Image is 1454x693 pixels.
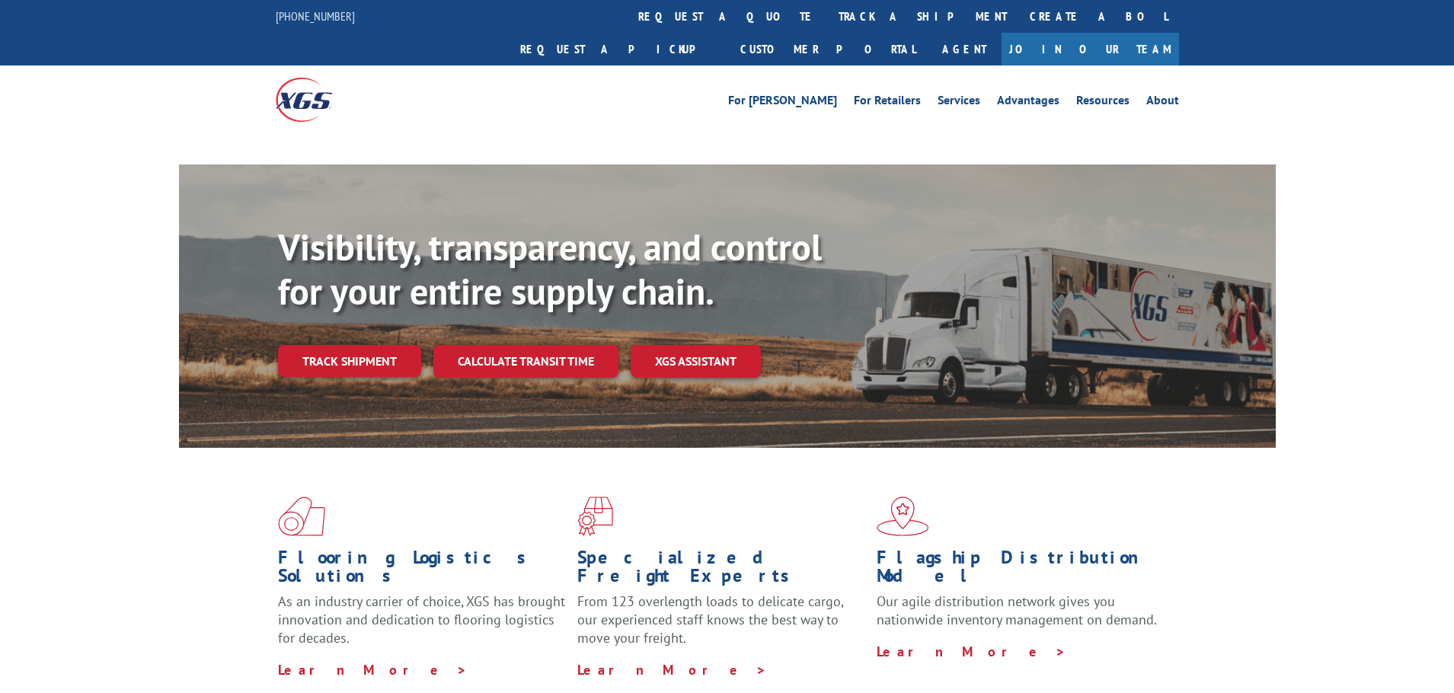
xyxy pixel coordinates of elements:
[728,94,837,111] a: For [PERSON_NAME]
[278,548,566,592] h1: Flooring Logistics Solutions
[877,548,1165,592] h1: Flagship Distribution Model
[927,33,1002,65] a: Agent
[729,33,927,65] a: Customer Portal
[1002,33,1179,65] a: Join Our Team
[938,94,980,111] a: Services
[854,94,921,111] a: For Retailers
[1146,94,1179,111] a: About
[278,661,468,679] a: Learn More >
[877,497,929,536] img: xgs-icon-flagship-distribution-model-red
[278,592,565,647] span: As an industry carrier of choice, XGS has brought innovation and dedication to flooring logistics...
[631,345,761,378] a: XGS ASSISTANT
[877,592,1157,628] span: Our agile distribution network gives you nationwide inventory management on demand.
[877,643,1066,660] a: Learn More >
[577,661,767,679] a: Learn More >
[577,592,865,660] p: From 123 overlength loads to delicate cargo, our experienced staff knows the best way to move you...
[1076,94,1130,111] a: Resources
[577,548,865,592] h1: Specialized Freight Experts
[278,497,325,536] img: xgs-icon-total-supply-chain-intelligence-red
[997,94,1059,111] a: Advantages
[278,223,822,315] b: Visibility, transparency, and control for your entire supply chain.
[278,345,421,377] a: Track shipment
[433,345,618,378] a: Calculate transit time
[577,497,613,536] img: xgs-icon-focused-on-flooring-red
[276,8,355,24] a: [PHONE_NUMBER]
[509,33,729,65] a: Request a pickup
